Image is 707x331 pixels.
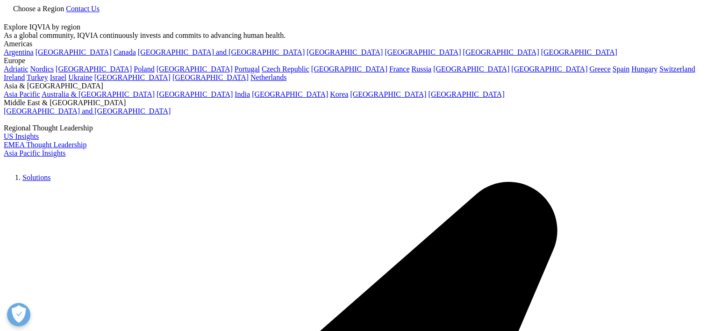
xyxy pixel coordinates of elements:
a: [GEOGRAPHIC_DATA] [433,65,509,73]
a: [GEOGRAPHIC_DATA] [463,48,539,56]
a: [GEOGRAPHIC_DATA] [172,73,249,81]
a: Israel [50,73,67,81]
a: [GEOGRAPHIC_DATA] [94,73,171,81]
a: Adriatic [4,65,28,73]
a: Netherlands [250,73,286,81]
a: Russia [412,65,432,73]
a: [GEOGRAPHIC_DATA] [350,90,426,98]
a: Solutions [22,173,50,181]
a: Spain [613,65,629,73]
div: Regional Thought Leadership [4,124,703,132]
a: [GEOGRAPHIC_DATA] [307,48,383,56]
a: [GEOGRAPHIC_DATA] and [GEOGRAPHIC_DATA] [138,48,305,56]
a: Asia Pacific [4,90,40,98]
span: Choose a Region [13,5,64,13]
a: [GEOGRAPHIC_DATA] [541,48,617,56]
a: Hungary [631,65,657,73]
a: US Insights [4,132,39,140]
a: Korea [330,90,348,98]
div: As a global community, IQVIA continuously invests and commits to advancing human health. [4,31,703,40]
a: Switzerland [659,65,695,73]
a: Canada [114,48,136,56]
div: Americas [4,40,703,48]
a: [GEOGRAPHIC_DATA] [511,65,587,73]
a: France [389,65,410,73]
a: [GEOGRAPHIC_DATA] [385,48,461,56]
a: Contact Us [66,5,100,13]
a: Ireland [4,73,25,81]
a: [GEOGRAPHIC_DATA] [311,65,387,73]
a: [GEOGRAPHIC_DATA] [252,90,328,98]
a: Argentina [4,48,34,56]
div: Middle East & [GEOGRAPHIC_DATA] [4,99,703,107]
a: Greece [589,65,610,73]
a: Australia & [GEOGRAPHIC_DATA] [42,90,155,98]
a: [GEOGRAPHIC_DATA] [36,48,112,56]
a: [GEOGRAPHIC_DATA] [56,65,132,73]
div: Asia & [GEOGRAPHIC_DATA] [4,82,703,90]
a: [GEOGRAPHIC_DATA] and [GEOGRAPHIC_DATA] [4,107,171,115]
a: Poland [134,65,154,73]
a: Ukraine [68,73,93,81]
a: EMEA Thought Leadership [4,141,86,149]
button: Abrir preferências [7,303,30,326]
a: Asia Pacific Insights [4,149,65,157]
a: Turkey [27,73,48,81]
div: Explore IQVIA by region [4,23,703,31]
a: Czech Republic [262,65,309,73]
a: Portugal [235,65,260,73]
a: [GEOGRAPHIC_DATA] [157,90,233,98]
a: [GEOGRAPHIC_DATA] [428,90,505,98]
a: Nordics [30,65,54,73]
a: India [235,90,250,98]
div: Europe [4,57,703,65]
a: [GEOGRAPHIC_DATA] [157,65,233,73]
